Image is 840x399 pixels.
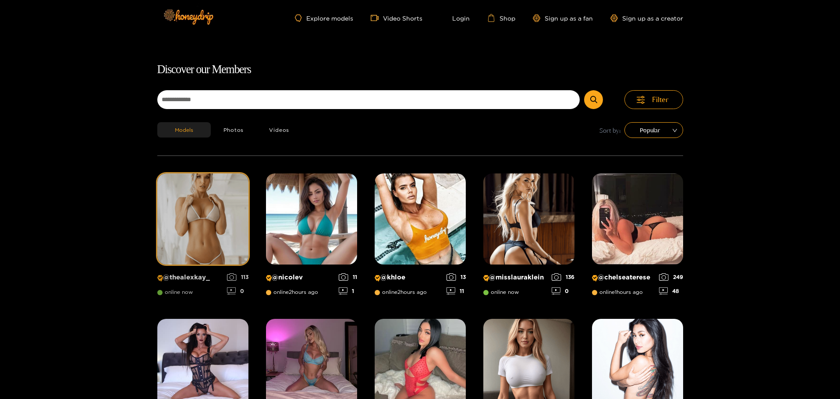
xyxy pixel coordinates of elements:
img: Creator Profile Image: nicolev [266,173,357,265]
img: Creator Profile Image: thealexkay_ [157,173,248,265]
span: Filter [652,95,669,105]
h1: Discover our Members [157,60,683,79]
span: online 2 hours ago [266,289,318,295]
button: Videos [256,122,302,138]
p: @ thealexkay_ [157,273,223,282]
div: 13 [447,273,466,281]
img: Creator Profile Image: misslauraklein [483,173,574,265]
div: 113 [227,273,248,281]
div: 11 [339,273,357,281]
div: 1 [339,287,357,295]
span: Sort by: [599,125,621,135]
span: online now [157,289,193,295]
div: sort [624,122,683,138]
div: 48 [659,287,683,295]
a: Creator Profile Image: nicolev@nicolevonline2hours ago111 [266,173,357,301]
a: Shop [487,14,515,22]
span: online now [483,289,519,295]
div: 0 [552,287,574,295]
a: Creator Profile Image: khloe@khloeonline2hours ago1311 [375,173,466,301]
span: video-camera [371,14,383,22]
div: 249 [659,273,683,281]
button: Submit Search [584,90,603,109]
a: Sign up as a fan [533,14,593,22]
span: online 1 hours ago [592,289,643,295]
a: Explore models [295,14,353,22]
span: Popular [631,124,677,137]
div: 0 [227,287,248,295]
p: @ khloe [375,273,442,282]
a: Creator Profile Image: misslauraklein@misslaurakleinonline now1360 [483,173,574,301]
p: @ misslauraklein [483,273,547,282]
img: Creator Profile Image: chelseaterese [592,173,683,265]
div: 136 [552,273,574,281]
p: @ nicolev [266,273,334,282]
a: Login [440,14,470,22]
button: Models [157,122,211,138]
button: Photos [211,122,257,138]
p: @ chelseaterese [592,273,655,282]
span: online 2 hours ago [375,289,427,295]
a: Creator Profile Image: thealexkay_@thealexkay_online now1130 [157,173,248,301]
button: Filter [624,90,683,109]
a: Video Shorts [371,14,422,22]
a: Creator Profile Image: chelseaterese@chelseatereseonline1hours ago24948 [592,173,683,301]
img: Creator Profile Image: khloe [375,173,466,265]
a: Sign up as a creator [610,14,683,22]
div: 11 [447,287,466,295]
